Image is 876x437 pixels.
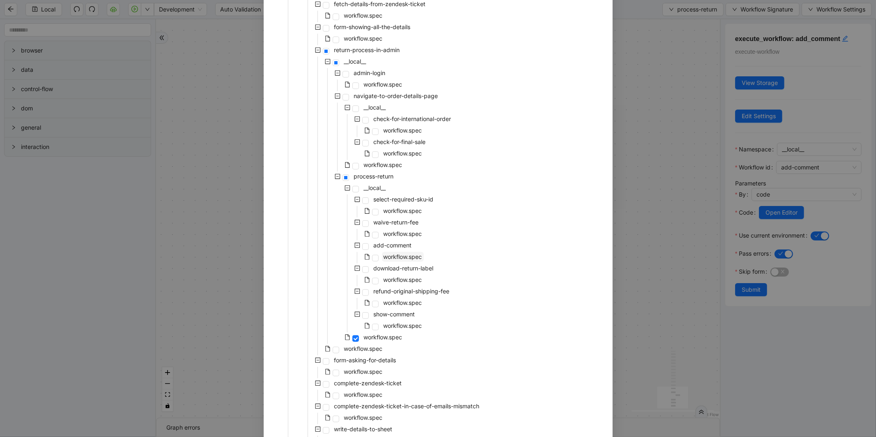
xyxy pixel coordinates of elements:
span: check-for-final-sale [372,137,428,147]
span: __local__ [362,103,388,112]
span: file [325,346,331,352]
span: workflow.spec [343,390,384,400]
span: add-comment [374,242,412,249]
span: file [325,415,331,421]
span: workflow.spec [344,414,383,421]
span: workflow.spec [344,368,383,375]
span: workflow.spec [364,81,402,88]
span: workflow.spec [344,12,383,19]
span: process-return [354,173,394,180]
span: workflow.spec [382,298,424,308]
span: complete-zendesk-ticket-in-case-of-emails-mismatch [333,401,481,411]
span: __local__ [364,104,386,111]
span: workflow.spec [384,322,422,329]
span: workflow.spec [382,206,424,216]
span: workflow.spec [382,126,424,135]
span: workflow.spec [384,127,422,134]
span: show-comment [372,309,417,319]
span: refund-original-shipping-fee [374,288,450,295]
span: __local__ [362,183,388,193]
span: file [364,254,370,260]
span: waive-return-fee [372,217,421,227]
span: file [364,300,370,306]
span: minus-square [354,139,360,145]
span: workflow.spec [384,299,422,306]
span: minus-square [315,357,321,363]
span: file [364,323,370,329]
span: minus-square [345,105,350,110]
span: minus-square [315,403,321,409]
span: admin-login [352,68,387,78]
span: minus-square [335,174,340,179]
span: file [325,36,331,41]
span: complete-zendesk-ticket [333,378,404,388]
span: file [364,151,370,156]
span: download-return-label [372,263,435,273]
span: return-process-in-admin [333,45,402,55]
span: refund-original-shipping-fee [372,286,451,296]
span: check-for-final-sale [374,138,426,145]
span: workflow.spec [384,207,422,214]
span: minus-square [354,265,360,271]
span: workflow.spec [382,229,424,239]
span: workflow.spec [382,252,424,262]
span: minus-square [335,70,340,76]
span: minus-square [315,1,321,7]
span: minus-square [315,426,321,432]
span: file [364,231,370,237]
span: file [325,369,331,375]
span: form-asking-for-details [333,355,398,365]
span: complete-zendesk-ticket-in-case-of-emails-mismatch [334,403,480,410]
span: file [325,392,331,398]
span: workflow.spec [343,34,384,43]
span: __local__ [364,184,386,191]
span: form-showing-all-the-details [333,22,412,32]
span: minus-square [354,311,360,317]
span: __local__ [344,58,366,65]
span: minus-square [315,24,321,30]
span: select-required-sku-id [372,194,435,204]
span: workflow.spec [344,391,383,398]
span: workflow.spec [384,230,422,237]
span: workflow.spec [382,275,424,285]
span: minus-square [315,47,321,53]
span: workflow.spec [384,253,422,260]
span: minus-square [354,220,360,225]
span: file [345,162,350,168]
span: process-return [352,172,395,181]
span: file [345,82,350,87]
span: check-for-international-order [372,114,453,124]
span: add-comment [372,240,414,250]
span: return-process-in-admin [334,46,400,53]
span: minus-square [354,243,360,248]
span: download-return-label [374,265,434,272]
span: minus-square [335,93,340,99]
span: file [364,128,370,133]
span: workflow.spec [343,11,384,21]
span: write-details-to-sheet [334,426,393,432]
span: file [364,208,370,214]
span: __local__ [343,57,368,66]
span: file [364,277,370,283]
span: minus-square [354,288,360,294]
span: form-asking-for-details [334,357,396,364]
span: workflow.spec [364,161,402,168]
span: check-for-international-order [374,115,451,122]
span: show-comment [374,311,415,318]
span: workflow.spec [384,276,422,283]
span: file [325,13,331,18]
span: minus-square [354,197,360,202]
span: workflow.spec [362,332,404,342]
span: select-required-sku-id [374,196,434,203]
span: workflow.spec [362,80,404,89]
span: waive-return-fee [374,219,419,226]
span: workflow.spec [382,149,424,158]
span: file [345,334,350,340]
span: admin-login [354,69,386,76]
span: minus-square [345,185,350,191]
span: workflow.spec [364,334,402,341]
span: workflow.spec [343,413,384,423]
span: workflow.spec [382,321,424,331]
span: minus-square [315,380,321,386]
span: navigate-to-order-details-page [354,92,438,99]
